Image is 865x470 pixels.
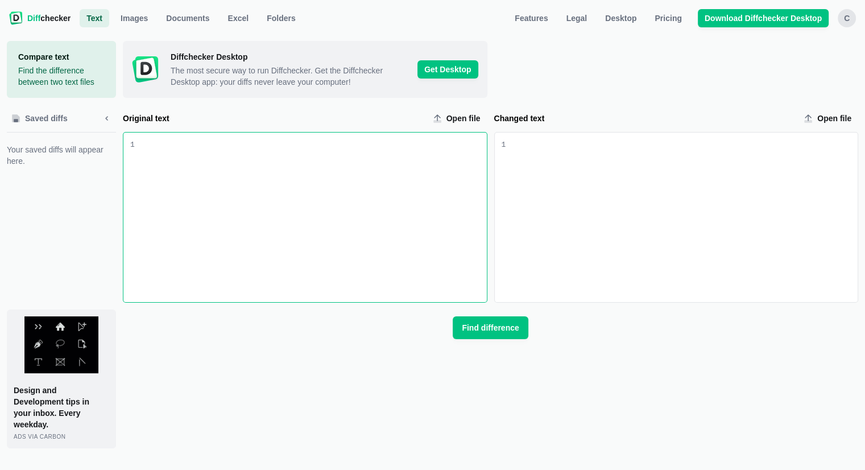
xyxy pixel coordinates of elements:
[702,13,824,24] span: Download Diffchecker Desktop
[512,13,550,24] span: Features
[27,13,71,24] span: checker
[9,11,23,25] img: Diffchecker logo
[444,113,483,124] span: Open file
[23,113,70,124] span: Saved diffs
[598,9,643,27] a: Desktop
[506,133,858,302] div: Changed text input
[9,9,71,27] a: Diffchecker
[118,13,150,24] span: Images
[453,316,528,339] button: Find difference
[80,9,109,27] a: Text
[7,310,116,448] a: Design and Development tips in your inbox. Every weekday.ads via Carbon
[132,56,159,83] img: Diffchecker Desktop icon
[84,13,105,24] span: Text
[123,113,424,124] label: Original text
[603,13,639,24] span: Desktop
[135,133,487,302] div: Original text input
[226,13,251,24] span: Excel
[171,65,408,88] span: The most secure way to run Diffchecker. Get the Diffchecker Desktop app: your diffs never leave y...
[221,9,256,27] a: Excel
[698,9,829,27] a: Download Diffchecker Desktop
[114,9,155,27] a: Images
[164,13,212,24] span: Documents
[18,65,105,88] p: Find the difference between two text files
[98,109,116,127] button: Minimize sidebar
[27,14,40,23] span: Diff
[171,51,408,63] span: Diffchecker Desktop
[18,51,105,63] h1: Compare text
[502,139,506,151] div: 1
[460,322,521,333] span: Find difference
[838,9,856,27] button: c
[428,109,487,127] label: Original text upload
[264,13,298,24] span: Folders
[417,60,478,79] span: Get Desktop
[14,385,109,430] p: Design and Development tips in your inbox. Every weekday.
[564,13,590,24] span: Legal
[648,9,688,27] a: Pricing
[123,41,487,98] a: Diffchecker Desktop iconDiffchecker Desktop The most secure way to run Diffchecker. Get the Diffc...
[815,113,854,124] span: Open file
[260,9,303,27] button: Folders
[24,316,98,373] img: undefined icon
[494,113,795,124] label: Changed text
[14,434,65,440] span: ads via Carbon
[508,9,554,27] a: Features
[652,13,684,24] span: Pricing
[159,9,216,27] a: Documents
[7,144,116,167] span: Your saved diffs will appear here.
[130,139,135,151] div: 1
[799,109,858,127] label: Changed text upload
[560,9,594,27] a: Legal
